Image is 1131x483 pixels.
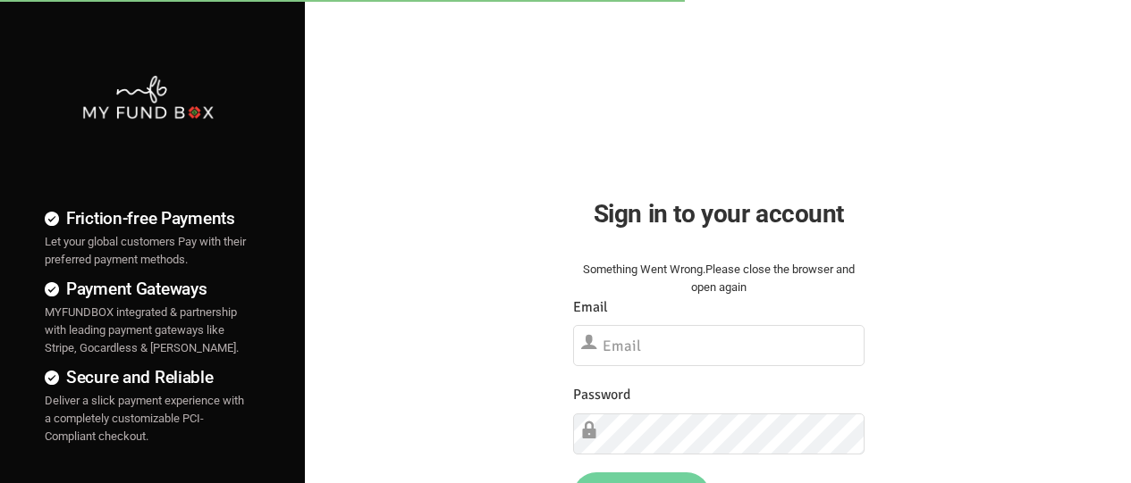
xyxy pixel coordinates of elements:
h2: Sign in to your account [573,195,865,233]
span: Deliver a slick payment experience with a completely customizable PCI-Compliant checkout. [45,394,244,443]
div: Something Went Wrong.Please close the browser and open again [573,261,865,296]
span: Let your global customers Pay with their preferred payment methods. [45,235,246,266]
img: mfbwhite.png [81,74,215,121]
label: Password [573,384,630,406]
h4: Secure and Reliable [45,364,251,390]
h4: Payment Gateways [45,276,251,302]
span: MYFUNDBOX integrated & partnership with leading payment gateways like Stripe, Gocardless & [PERSO... [45,305,239,354]
h4: Friction-free Payments [45,205,251,231]
label: Email [573,296,608,319]
input: Email [573,325,865,366]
